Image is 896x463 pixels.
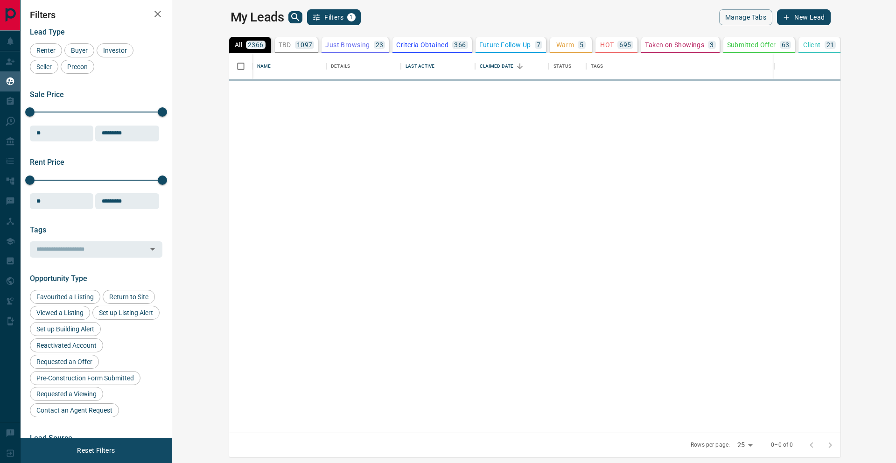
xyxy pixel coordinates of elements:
p: Client [803,42,820,48]
span: Lead Source [30,434,72,442]
div: Details [326,53,401,79]
span: Tags [30,225,46,234]
div: Pre-Construction Form Submitted [30,371,140,385]
div: Last Active [406,53,434,79]
span: Requested an Offer [33,358,96,365]
span: Set up Listing Alert [96,309,156,316]
p: 695 [619,42,631,48]
span: Buyer [68,47,91,54]
span: Favourited a Listing [33,293,97,301]
span: Rent Price [30,158,64,167]
div: Name [252,53,326,79]
span: 1 [348,14,355,21]
button: Manage Tabs [719,9,772,25]
div: Tags [591,53,603,79]
span: Renter [33,47,59,54]
p: 366 [454,42,466,48]
p: 63 [782,42,790,48]
p: TBD [279,42,291,48]
div: Contact an Agent Request [30,403,119,417]
div: Reactivated Account [30,338,103,352]
span: Sale Price [30,90,64,99]
p: 1097 [297,42,313,48]
div: Requested an Offer [30,355,99,369]
div: Return to Site [103,290,155,304]
p: Just Browsing [325,42,370,48]
p: HOT [600,42,614,48]
h2: Filters [30,9,162,21]
span: Precon [64,63,91,70]
p: 7 [537,42,540,48]
div: Tags [586,53,882,79]
p: 0–0 of 0 [771,441,793,449]
h1: My Leads [231,10,284,25]
span: Reactivated Account [33,342,100,349]
div: Requested a Viewing [30,387,103,401]
div: Set up Building Alert [30,322,101,336]
button: Open [146,243,159,256]
p: Future Follow Up [479,42,531,48]
div: 25 [734,438,756,452]
p: 3 [710,42,714,48]
div: Viewed a Listing [30,306,90,320]
div: Renter [30,43,62,57]
span: Set up Building Alert [33,325,98,333]
span: Opportunity Type [30,274,87,283]
span: Seller [33,63,55,70]
div: Status [553,53,571,79]
div: Investor [97,43,133,57]
p: 21 [826,42,834,48]
div: Name [257,53,271,79]
p: 5 [580,42,583,48]
div: Buyer [64,43,94,57]
p: Criteria Obtained [396,42,448,48]
span: Requested a Viewing [33,390,100,398]
div: Last Active [401,53,475,79]
div: Details [331,53,350,79]
p: Rows per page: [691,441,730,449]
span: Contact an Agent Request [33,407,116,414]
div: Seller [30,60,58,74]
div: Favourited a Listing [30,290,100,304]
div: Claimed Date [480,53,514,79]
p: Taken on Showings [645,42,704,48]
button: Reset Filters [71,442,121,458]
button: Sort [513,60,526,73]
span: Pre-Construction Form Submitted [33,374,137,382]
p: 23 [376,42,384,48]
span: Viewed a Listing [33,309,87,316]
p: All [235,42,242,48]
button: Filters1 [307,9,361,25]
span: Investor [100,47,130,54]
p: 2366 [248,42,264,48]
div: Set up Listing Alert [92,306,160,320]
span: Lead Type [30,28,65,36]
div: Claimed Date [475,53,549,79]
button: New Lead [777,9,831,25]
span: Return to Site [106,293,152,301]
div: Precon [61,60,94,74]
p: Submitted Offer [727,42,776,48]
div: Status [549,53,586,79]
button: search button [288,11,302,23]
p: Warm [556,42,574,48]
